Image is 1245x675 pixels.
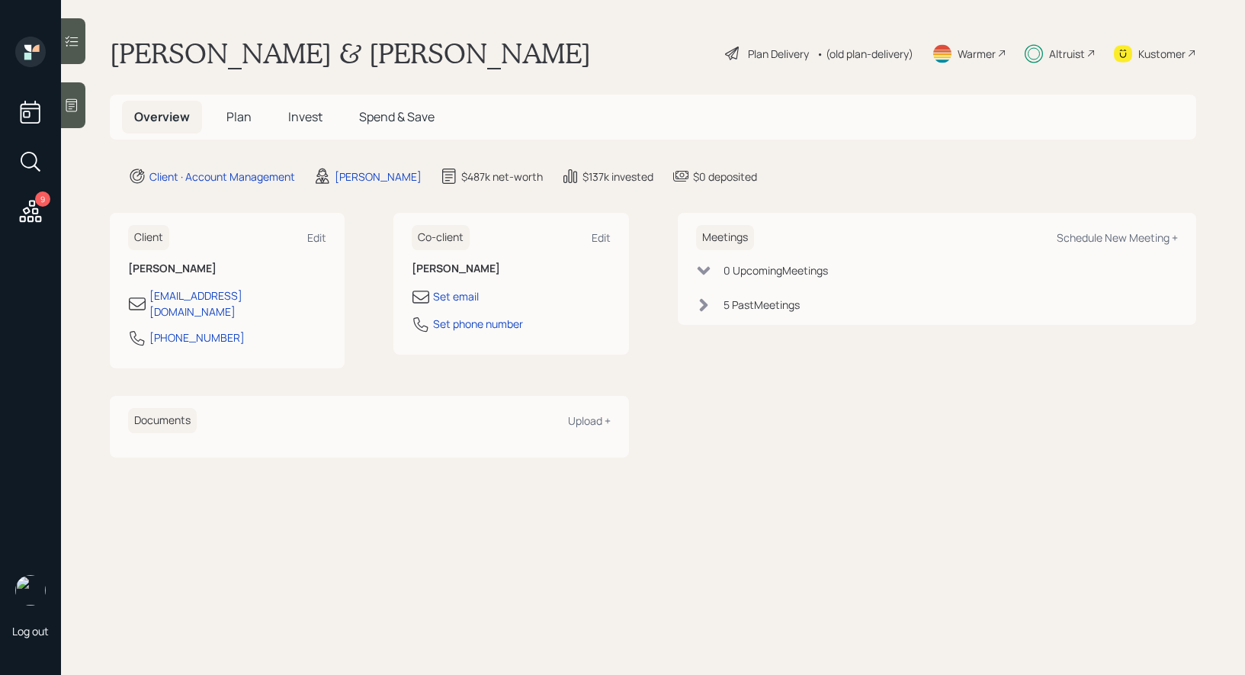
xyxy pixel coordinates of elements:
[1057,230,1178,245] div: Schedule New Meeting +
[817,46,913,62] div: • (old plan-delivery)
[1049,46,1085,62] div: Altruist
[128,262,326,275] h6: [PERSON_NAME]
[582,169,653,185] div: $137k invested
[307,230,326,245] div: Edit
[15,575,46,606] img: treva-nostdahl-headshot.png
[693,169,757,185] div: $0 deposited
[433,316,523,332] div: Set phone number
[288,108,322,125] span: Invest
[35,191,50,207] div: 9
[461,169,543,185] div: $487k net-worth
[696,225,754,250] h6: Meetings
[568,413,611,428] div: Upload +
[433,288,479,304] div: Set email
[12,624,49,638] div: Log out
[748,46,809,62] div: Plan Delivery
[149,169,295,185] div: Client · Account Management
[1138,46,1186,62] div: Kustomer
[412,225,470,250] h6: Co-client
[149,329,245,346] div: [PHONE_NUMBER]
[128,225,169,250] h6: Client
[958,46,996,62] div: Warmer
[412,262,610,275] h6: [PERSON_NAME]
[592,230,611,245] div: Edit
[226,108,252,125] span: Plan
[128,408,197,433] h6: Documents
[149,288,326,320] div: [EMAIL_ADDRESS][DOMAIN_NAME]
[110,37,591,70] h1: [PERSON_NAME] & [PERSON_NAME]
[724,262,828,278] div: 0 Upcoming Meeting s
[335,169,422,185] div: [PERSON_NAME]
[134,108,190,125] span: Overview
[724,297,800,313] div: 5 Past Meeting s
[359,108,435,125] span: Spend & Save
